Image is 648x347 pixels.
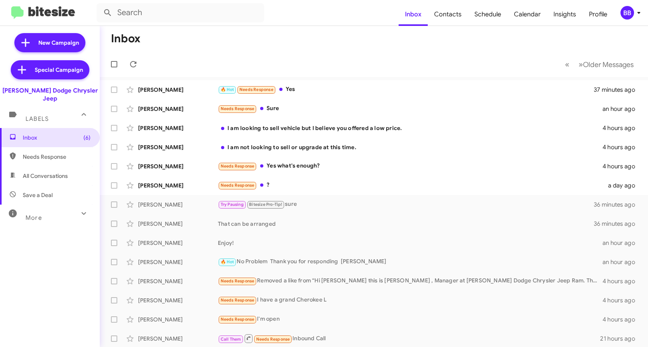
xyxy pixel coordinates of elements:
div: 21 hours ago [600,335,642,343]
div: Inbound Call [218,333,600,343]
div: 4 hours ago [603,143,642,151]
span: Needs Response [221,298,255,303]
a: Schedule [468,3,508,26]
input: Search [97,3,264,22]
div: Sure [218,104,603,113]
div: 4 hours ago [603,124,642,132]
span: All Conversations [23,172,68,180]
div: No Problem Thank you for responding [PERSON_NAME] [218,257,603,266]
div: [PERSON_NAME] [138,258,218,266]
div: [PERSON_NAME] [138,105,218,113]
div: an hour ago [603,258,642,266]
button: Previous [560,56,574,73]
div: Removed a like from “Hi [PERSON_NAME] this is [PERSON_NAME] , Manager at [PERSON_NAME] Dodge Chry... [218,276,603,286]
span: Try Pausing [221,202,244,207]
span: Call Them [221,337,241,342]
span: Save a Deal [23,191,53,199]
span: New Campaign [38,39,79,47]
h1: Inbox [111,32,140,45]
div: [PERSON_NAME] [138,181,218,189]
div: [PERSON_NAME] [138,162,218,170]
span: 🔥 Hot [221,87,234,92]
div: I'm open [218,315,603,324]
div: [PERSON_NAME] [138,296,218,304]
div: [PERSON_NAME] [138,86,218,94]
div: 4 hours ago [603,162,642,170]
span: Labels [26,115,49,122]
span: Needs Response [221,183,255,188]
div: [PERSON_NAME] [138,277,218,285]
div: [PERSON_NAME] [138,315,218,323]
div: [PERSON_NAME] [138,124,218,132]
div: I am not looking to sell or upgrade at this time. [218,143,603,151]
div: Enjoy! [218,239,603,247]
span: Needs Response [221,317,255,322]
div: 36 minutes ago [594,220,642,228]
div: a day ago [605,181,642,189]
span: Older Messages [583,60,634,69]
a: Contacts [428,3,468,26]
div: an hour ago [603,105,642,113]
span: Needs Response [256,337,290,342]
div: 4 hours ago [603,296,642,304]
div: I have a grand Cherokee L [218,296,603,305]
a: New Campaign [14,33,85,52]
div: That can be arranged [218,220,594,228]
span: » [579,59,583,69]
span: 🔥 Hot [221,259,234,264]
a: Calendar [508,3,547,26]
span: (6) [83,134,91,142]
span: Needs Response [239,87,273,92]
div: 4 hours ago [603,315,642,323]
div: 37 minutes ago [594,86,642,94]
div: Yes [218,85,594,94]
span: Needs Response [23,153,91,161]
div: sure [218,200,594,209]
a: Inbox [399,3,428,26]
div: [PERSON_NAME] [138,201,218,209]
div: Yes what's enough? [218,162,603,171]
span: Needs Response [221,164,255,169]
a: Insights [547,3,583,26]
div: [PERSON_NAME] [138,220,218,228]
a: Profile [583,3,614,26]
a: Special Campaign [11,60,89,79]
span: Bitesize Pro-Tip! [249,202,282,207]
div: BB [620,6,634,20]
span: More [26,214,42,221]
button: BB [614,6,639,20]
div: ? [218,181,605,190]
div: 4 hours ago [603,277,642,285]
div: [PERSON_NAME] [138,143,218,151]
span: Needs Response [221,278,255,284]
div: 36 minutes ago [594,201,642,209]
div: [PERSON_NAME] [138,239,218,247]
span: Special Campaign [35,66,83,74]
div: I am looking to sell vehicle but I believe you offered a low price. [218,124,603,132]
span: « [565,59,569,69]
div: an hour ago [603,239,642,247]
nav: Page navigation example [561,56,638,73]
div: [PERSON_NAME] [138,335,218,343]
span: Needs Response [221,106,255,111]
button: Next [574,56,638,73]
span: Inbox [23,134,91,142]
